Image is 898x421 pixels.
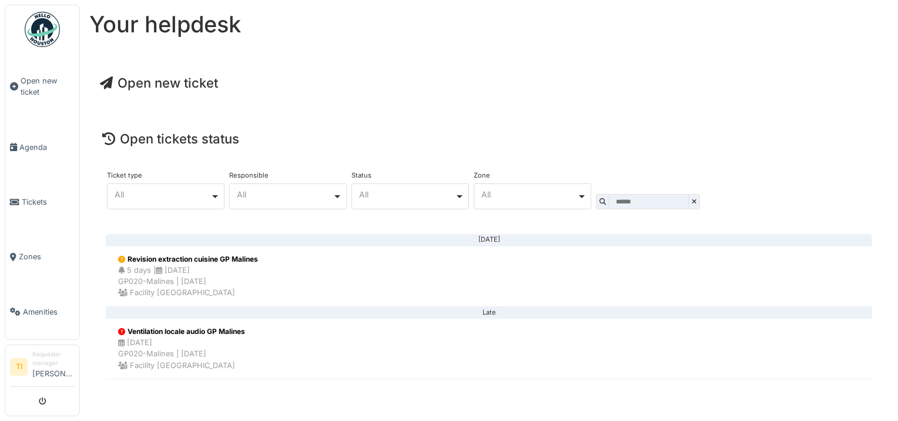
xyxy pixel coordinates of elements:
[10,350,75,387] a: TI Requester manager[PERSON_NAME]
[115,191,210,198] div: All
[5,54,79,120] a: Open new ticket
[237,191,333,198] div: All
[5,120,79,175] a: Agenda
[106,318,872,379] a: Ventilation locale audio GP Malines [DATE]GP020-Malines | [DATE] Facility [GEOGRAPHIC_DATA]
[32,350,75,368] div: Requester manager
[118,337,245,371] div: [DATE] GP020-Malines | [DATE] Facility [GEOGRAPHIC_DATA]
[359,191,455,198] div: All
[100,75,218,91] a: Open new ticket
[5,285,79,339] a: Amenities
[118,265,258,299] div: 5 days | [DATE] GP020-Malines | [DATE] Facility [GEOGRAPHIC_DATA]
[474,172,490,179] label: Zone
[23,306,75,318] span: Amenities
[107,172,142,179] label: Ticket type
[32,350,75,384] li: [PERSON_NAME]
[25,12,60,47] img: Badge_color-CXgf-gQk.svg
[481,191,577,198] div: All
[118,326,245,337] div: Ventilation locale audio GP Malines
[115,312,863,313] div: Late
[5,229,79,284] a: Zones
[351,172,371,179] label: Status
[19,142,75,153] span: Agenda
[229,172,269,179] label: Responsible
[115,239,863,240] div: [DATE]
[106,246,872,307] a: Revision extraction cuisine GP Malines 5 days |[DATE]GP020-Malines | [DATE] Facility [GEOGRAPHIC_...
[10,358,28,376] li: TI
[19,251,75,262] span: Zones
[22,196,75,208] span: Tickets
[5,175,79,229] a: Tickets
[21,75,75,98] span: Open new ticket
[102,131,876,146] h4: Open tickets status
[118,254,258,265] div: Revision extraction cuisine GP Malines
